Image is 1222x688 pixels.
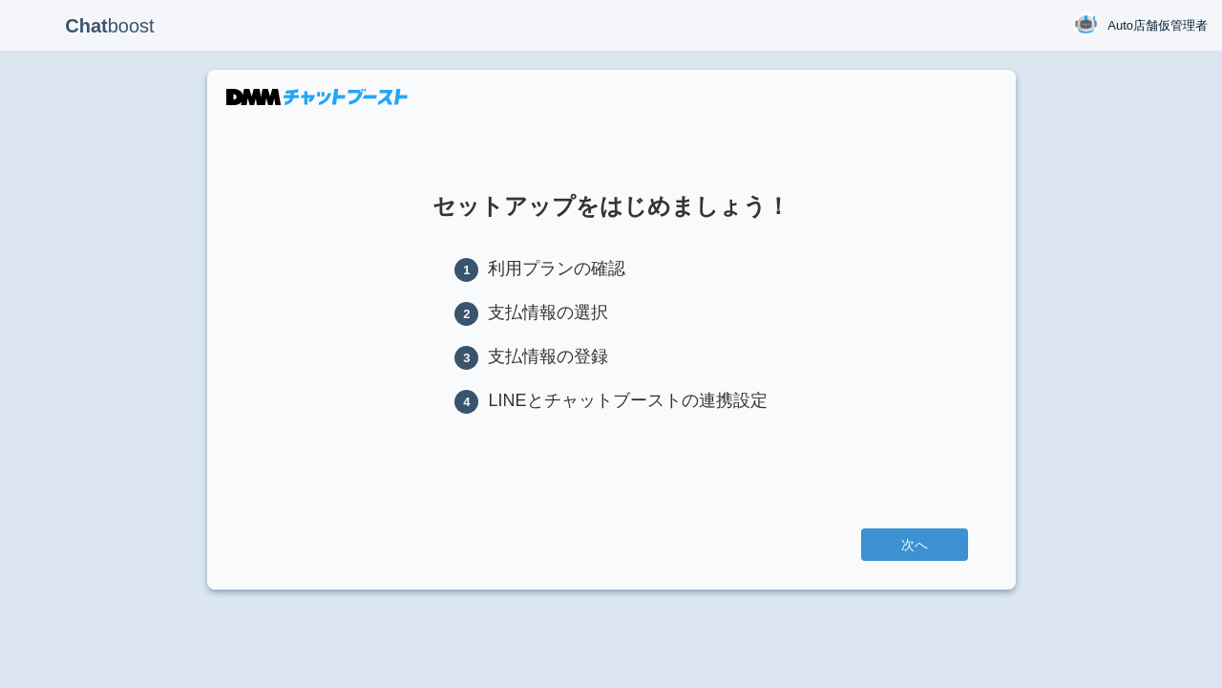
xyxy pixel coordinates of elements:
span: 1 [454,258,478,282]
a: 次へ [861,528,968,561]
span: 3 [454,346,478,370]
span: Auto店舗仮管理者 [1107,16,1208,35]
span: 2 [454,302,478,326]
h1: セットアップをはじめましょう！ [255,194,968,219]
li: LINEとチャットブーストの連携設定 [454,389,767,414]
li: 支払情報の選択 [454,301,767,326]
p: boost [14,2,205,50]
li: 支払情報の登録 [454,345,767,370]
b: Chat [65,15,107,36]
img: DMMチャットブースト [226,89,408,105]
li: 利用プランの確認 [454,257,767,282]
img: User Image [1074,12,1098,36]
span: 4 [454,390,478,414]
